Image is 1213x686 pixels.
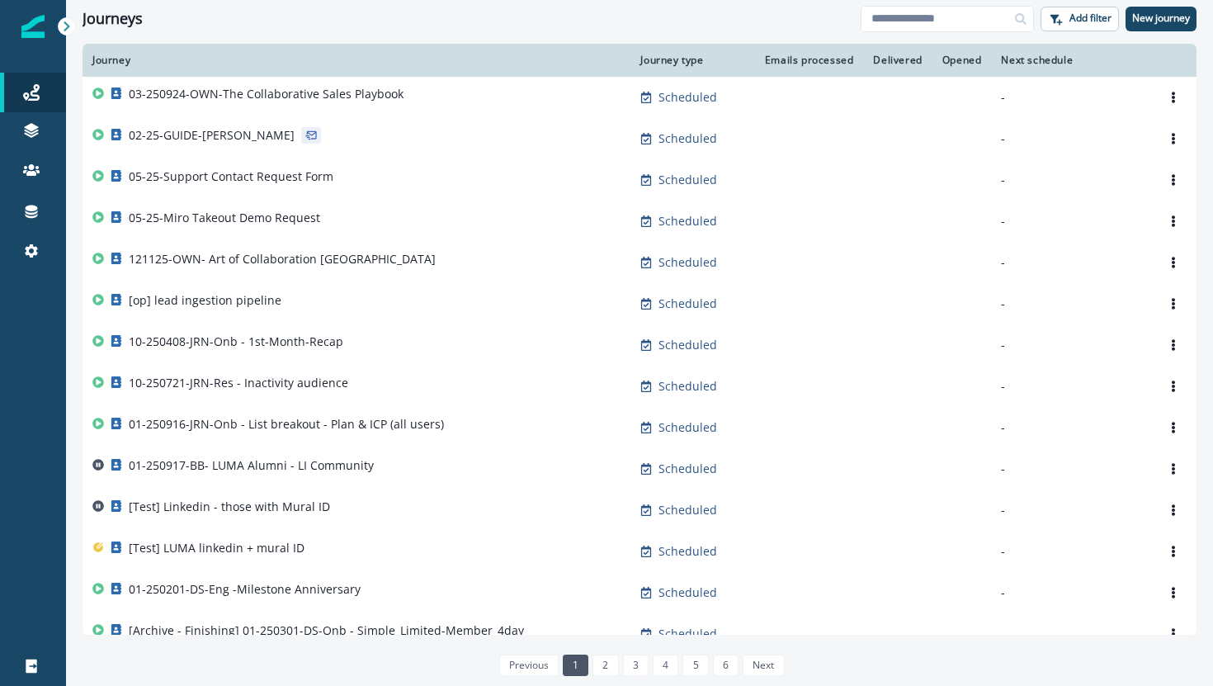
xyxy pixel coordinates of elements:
[713,655,739,676] a: Page 6
[1160,209,1187,234] button: Options
[1041,7,1119,31] button: Add filter
[1160,374,1187,399] button: Options
[658,130,717,147] p: Scheduled
[1126,7,1196,31] button: New journey
[83,10,143,28] h1: Journeys
[495,655,785,676] ul: Pagination
[1160,250,1187,275] button: Options
[83,283,1196,324] a: [op] lead ingestion pipelineScheduled--Options
[83,366,1196,407] a: 10-250721-JRN-Res - Inactivity audienceScheduled--Options
[129,375,348,391] p: 10-250721-JRN-Res - Inactivity audience
[83,448,1196,490] a: 01-250917-BB- LUMA Alumni - LI CommunityScheduled--Options
[1001,130,1140,147] p: -
[1001,172,1140,188] p: -
[658,419,717,436] p: Scheduled
[129,416,444,433] p: 01-250916-JRN-Onb - List breakout - Plan & ICP (all users)
[1001,254,1140,271] p: -
[83,572,1196,613] a: 01-250201-DS-Eng -Milestone AnniversaryScheduled--Options
[21,15,45,38] img: Inflection
[658,337,717,353] p: Scheduled
[1160,498,1187,523] button: Options
[1160,126,1187,151] button: Options
[658,626,717,642] p: Scheduled
[83,201,1196,242] a: 05-25-Miro Takeout Demo RequestScheduled--Options
[83,118,1196,159] a: 02-25-GUIDE-[PERSON_NAME]Scheduled--Options
[129,499,330,515] p: [Test] Linkedin - those with Mural ID
[83,324,1196,366] a: 10-250408-JRN-Onb - 1st-Month-RecapScheduled--Options
[129,210,320,226] p: 05-25-Miro Takeout Demo Request
[1001,543,1140,560] p: -
[653,655,678,676] a: Page 4
[1160,539,1187,564] button: Options
[83,613,1196,655] a: [Archive - Finishing] 01-250301-DS-Onb - Simple_Limited-Member_4dayScheduled--Options
[592,655,618,676] a: Page 2
[761,54,854,67] div: Emails processed
[1001,54,1140,67] div: Next schedule
[129,127,295,144] p: 02-25-GUIDE-[PERSON_NAME]
[83,407,1196,448] a: 01-250916-JRN-Onb - List breakout - Plan & ICP (all users)Scheduled--Options
[129,334,343,350] p: 10-250408-JRN-Onb - 1st-Month-Recap
[1160,457,1187,481] button: Options
[658,378,717,395] p: Scheduled
[658,461,717,477] p: Scheduled
[658,296,717,312] p: Scheduled
[129,168,333,185] p: 05-25-Support Contact Request Form
[658,543,717,560] p: Scheduled
[658,502,717,518] p: Scheduled
[83,531,1196,572] a: [Test] LUMA linkedin + mural IDScheduled--Options
[1001,213,1140,229] p: -
[658,172,717,188] p: Scheduled
[1160,580,1187,605] button: Options
[873,54,922,67] div: Delivered
[658,584,717,601] p: Scheduled
[83,77,1196,118] a: 03-250924-OWN-The Collaborative Sales PlaybookScheduled--Options
[83,242,1196,283] a: 121125-OWN- Art of Collaboration [GEOGRAPHIC_DATA]Scheduled--Options
[1160,85,1187,110] button: Options
[129,622,524,639] p: [Archive - Finishing] 01-250301-DS-Onb - Simple_Limited-Member_4day
[1001,419,1140,436] p: -
[129,292,281,309] p: [op] lead ingestion pipeline
[129,540,304,556] p: [Test] LUMA linkedin + mural ID
[1001,296,1140,312] p: -
[1001,89,1140,106] p: -
[658,254,717,271] p: Scheduled
[658,213,717,229] p: Scheduled
[1001,337,1140,353] p: -
[1160,333,1187,357] button: Options
[942,54,982,67] div: Opened
[563,655,588,676] a: Page 1 is your current page
[1001,461,1140,477] p: -
[129,86,404,102] p: 03-250924-OWN-The Collaborative Sales Playbook
[623,655,649,676] a: Page 3
[83,159,1196,201] a: 05-25-Support Contact Request FormScheduled--Options
[92,54,621,67] div: Journey
[1001,626,1140,642] p: -
[1160,168,1187,192] button: Options
[1160,622,1187,646] button: Options
[1160,415,1187,440] button: Options
[640,54,740,67] div: Journey type
[1160,291,1187,316] button: Options
[1069,12,1112,24] p: Add filter
[129,457,374,474] p: 01-250917-BB- LUMA Alumni - LI Community
[1132,12,1190,24] p: New journey
[1001,378,1140,395] p: -
[1001,584,1140,601] p: -
[682,655,708,676] a: Page 5
[1001,502,1140,518] p: -
[129,251,436,267] p: 121125-OWN- Art of Collaboration [GEOGRAPHIC_DATA]
[743,655,784,676] a: Next page
[658,89,717,106] p: Scheduled
[129,581,361,598] p: 01-250201-DS-Eng -Milestone Anniversary
[83,490,1196,531] a: [Test] Linkedin - those with Mural IDScheduled--Options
